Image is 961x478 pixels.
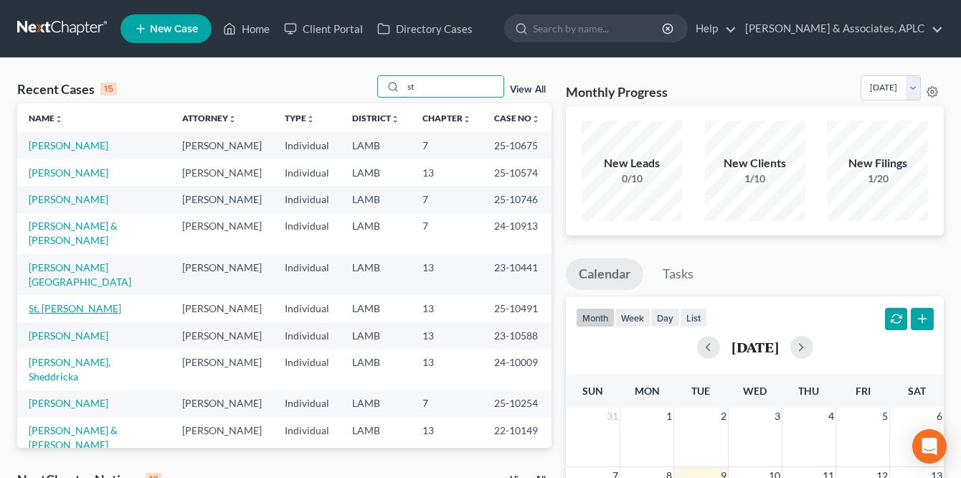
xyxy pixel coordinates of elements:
td: Individual [273,132,341,159]
td: Individual [273,254,341,295]
div: Open Intercom Messenger [912,429,947,464]
a: [PERSON_NAME] [29,397,108,409]
td: LAMB [341,390,411,417]
a: Home [216,16,277,42]
td: Individual [273,295,341,322]
td: 25-10254 [483,390,551,417]
td: 25-10491 [483,295,551,322]
td: Individual [273,390,341,417]
div: New Leads [582,155,682,172]
a: [PERSON_NAME] [29,193,108,205]
h2: [DATE] [732,339,779,355]
span: 5 [881,408,889,425]
i: unfold_more [55,115,63,123]
a: Chapterunfold_more [422,113,471,123]
i: unfold_more [391,115,399,123]
td: [PERSON_NAME] [171,213,273,254]
button: day [650,308,680,327]
a: Client Portal [277,16,370,42]
a: Tasks [650,258,706,290]
td: 13 [411,417,483,458]
a: St. [PERSON_NAME] [29,302,121,314]
span: 3 [773,408,782,425]
a: [PERSON_NAME][GEOGRAPHIC_DATA] [29,261,131,288]
td: Individual [273,213,341,254]
span: New Case [150,24,198,34]
span: 4 [827,408,835,425]
td: Individual [273,322,341,349]
td: LAMB [341,322,411,349]
span: 31 [605,408,620,425]
span: Wed [743,385,767,397]
button: month [576,308,615,327]
td: [PERSON_NAME] [171,159,273,186]
h3: Monthly Progress [566,83,668,100]
td: [PERSON_NAME] [171,186,273,212]
td: 13 [411,349,483,390]
span: 1 [665,408,673,425]
td: Individual [273,417,341,458]
i: unfold_more [531,115,540,123]
td: 7 [411,186,483,212]
td: [PERSON_NAME] [171,132,273,159]
input: Search by name... [533,15,664,42]
td: 25-10746 [483,186,551,212]
td: LAMB [341,295,411,322]
div: 1/10 [705,172,805,186]
a: [PERSON_NAME] [29,139,108,151]
a: [PERSON_NAME], Sheddricka [29,356,110,383]
a: [PERSON_NAME] & [PERSON_NAME] [29,220,118,246]
td: 24-10009 [483,349,551,390]
span: Thu [798,385,819,397]
div: 0/10 [582,172,682,186]
a: Case Nounfold_more [494,113,540,123]
a: Districtunfold_more [352,113,399,123]
td: 23-10588 [483,322,551,349]
div: New Clients [705,155,805,172]
td: Individual [273,186,341,212]
button: week [615,308,650,327]
i: unfold_more [306,115,315,123]
td: LAMB [341,132,411,159]
button: list [680,308,707,327]
i: unfold_more [463,115,471,123]
td: [PERSON_NAME] [171,349,273,390]
td: LAMB [341,213,411,254]
span: 2 [719,408,728,425]
td: 23-10441 [483,254,551,295]
td: 7 [411,390,483,417]
a: Directory Cases [370,16,480,42]
a: [PERSON_NAME] & Associates, APLC [738,16,943,42]
td: [PERSON_NAME] [171,390,273,417]
a: [PERSON_NAME] & [PERSON_NAME] [29,424,118,451]
td: 13 [411,159,483,186]
td: LAMB [341,186,411,212]
span: Mon [635,385,660,397]
td: [PERSON_NAME] [171,254,273,295]
td: [PERSON_NAME] [171,295,273,322]
td: Individual [273,349,341,390]
span: Sun [582,385,603,397]
td: 7 [411,213,483,254]
a: Help [688,16,737,42]
input: Search by name... [403,76,503,97]
td: [PERSON_NAME] [171,322,273,349]
a: [PERSON_NAME] [29,329,108,342]
a: Typeunfold_more [285,113,315,123]
span: Tue [691,385,710,397]
td: [PERSON_NAME] [171,417,273,458]
a: Calendar [566,258,643,290]
td: 13 [411,295,483,322]
span: Sat [908,385,926,397]
td: 24-10913 [483,213,551,254]
a: View All [510,85,546,95]
td: Individual [273,159,341,186]
div: 1/20 [828,172,928,186]
div: Recent Cases [17,80,117,98]
a: [PERSON_NAME] [29,167,108,179]
td: 13 [411,254,483,295]
i: unfold_more [228,115,237,123]
div: 15 [100,83,117,95]
td: 13 [411,322,483,349]
td: LAMB [341,254,411,295]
